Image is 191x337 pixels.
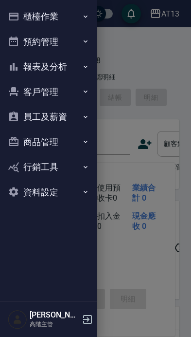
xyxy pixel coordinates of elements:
[4,154,93,180] button: 行銷工具
[8,310,27,329] img: Person
[4,104,93,130] button: 員工及薪資
[4,54,93,79] button: 報表及分析
[4,29,93,55] button: 預約管理
[30,310,79,320] h5: [PERSON_NAME]
[30,320,79,329] p: 高階主管
[4,130,93,155] button: 商品管理
[4,180,93,205] button: 資料設定
[4,4,93,29] button: 櫃檯作業
[4,79,93,105] button: 客戶管理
